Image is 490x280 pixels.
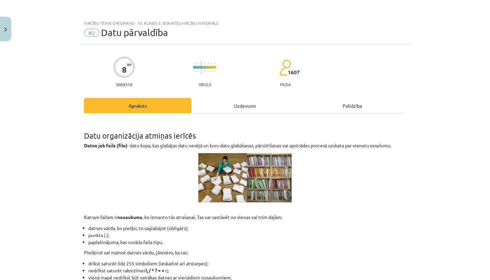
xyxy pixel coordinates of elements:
[101,27,168,38] span: Datu pārvaldība
[4,27,7,32] img: icon-close-lesson-0947bae3869378f0d4975bcd49f059093ad1ed9edebbc8119c70593378902aed.svg
[88,239,406,246] li: paplašinājuma, kas norāda faila tipu.
[84,29,99,37] span: #2
[204,63,205,64] img: icon-short-line-57e1e144782c952c97e751825c79c345078a6d821885a25fce030b3d8c18986b.svg
[88,232,406,239] li: punkta (.);
[214,70,215,72] img: icon-short-line-57e1e144782c952c97e751825c79c345078a6d821885a25fce030b3d8c18986b.svg
[113,82,135,87] p: Saņemsi
[88,260,406,267] li: drīkst saturēt līdz 255 simboliem (ieskaitot arī atstarpes);
[84,142,127,148] strong: Datne jeb fails (file)
[117,214,142,220] strong: nosaukums
[280,82,291,87] p: pilda
[122,65,127,74] div: 8
[191,98,299,113] div: Uzdevums
[204,70,205,72] img: icon-short-line-57e1e144782c952c97e751825c79c345078a6d821885a25fce030b3d8c18986b.svg
[194,63,195,64] img: icon-short-line-57e1e144782c952c97e751825c79c345078a6d821885a25fce030b3d8c18986b.svg
[88,267,406,274] li: nedrīkst saturēt rakstzīmes
[214,63,215,64] img: icon-short-line-57e1e144782c952c97e751825c79c345078a6d821885a25fce030b3d8c18986b.svg
[146,267,168,273] strong: \ / * ? < > : ;
[84,119,406,140] h1: Datu organizācija atmiņas ierīcēs
[199,82,211,87] p: Viegls
[211,63,212,64] img: icon-short-line-57e1e144782c952c97e751825c79c345078a6d821885a25fce030b3d8c18986b.svg
[84,98,191,113] div: Apraksts
[194,70,195,72] img: icon-short-line-57e1e144782c952c97e751825c79c345078a6d821885a25fce030b3d8c18986b.svg
[88,225,406,232] li: datnes vārda, ko piešķir, to saglabājot (obligāts);
[84,249,406,256] p: Piešķirot vai mainot datnes vārdu, jāievēro, ka tas:
[211,70,212,72] img: icon-short-line-57e1e144782c952c97e751825c79c345078a6d821885a25fce030b3d8c18986b.svg
[84,21,406,25] div: Mācību tēma: Datorikas - 10. klases 3. ieskaites mācību materiāls
[201,61,202,74] img: icon-long-line-d9ea69661e0d244f92f715978eff75569469978d946b2353a9bb055b3ed8787d.svg
[127,63,131,66] span: XP
[299,98,406,113] div: Palīdzība
[84,142,406,149] p: - datu kopa, kas glabājas datu nesējā un kuru datu glabāšanas, pārsūtīšanas vai apstrādes procesā...
[279,59,291,76] img: students-c634bb4e5e11cddfef0936a35e636f08e4e9abd3cc4e673bd6f9a4125e45ecb1.svg
[288,69,300,75] span: 1607
[84,207,406,221] p: Katram failam ir , ko izmanto tās atrašanai. Tas var sastāvēt no vienas vai trim daļām:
